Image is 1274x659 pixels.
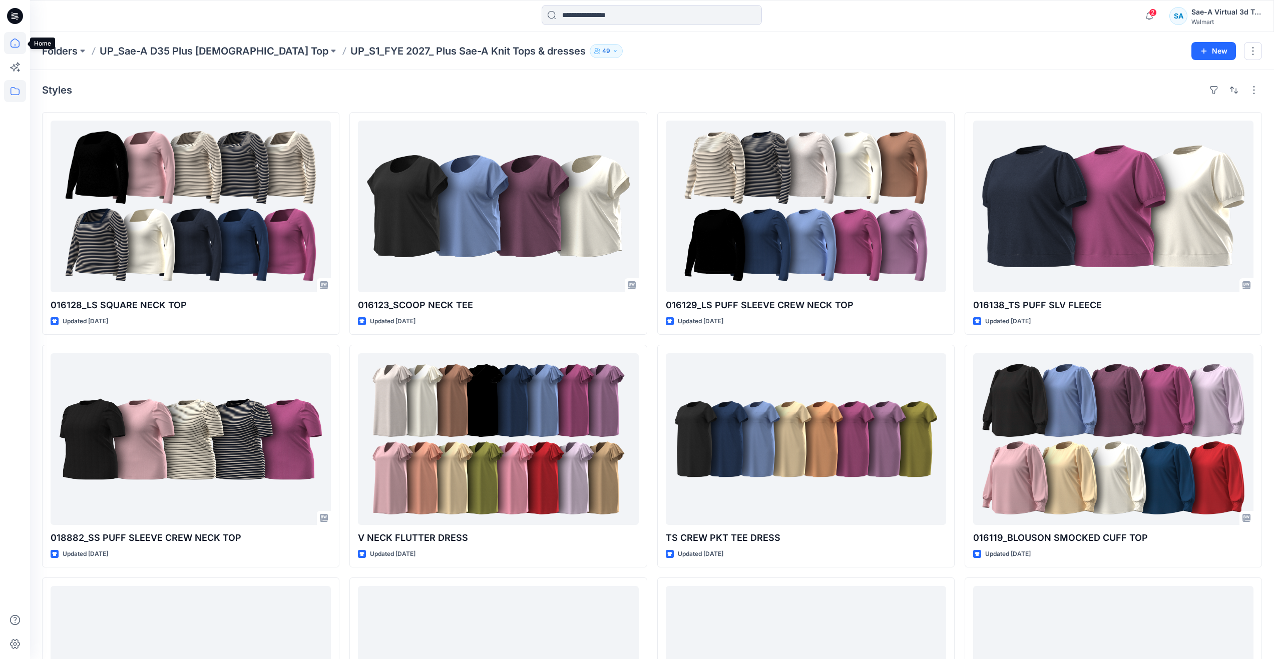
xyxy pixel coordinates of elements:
[985,549,1031,559] p: Updated [DATE]
[350,44,586,58] p: UP_S1_FYE 2027_ Plus Sae-A Knit Tops & dresses
[358,531,638,545] p: V NECK FLUTTER DRESS
[358,353,638,525] a: V NECK FLUTTER DRESS
[63,549,108,559] p: Updated [DATE]
[51,353,331,525] a: 018882_SS PUFF SLEEVE CREW NECK TOP
[63,316,108,327] p: Updated [DATE]
[51,121,331,292] a: 016128_LS SQUARE NECK TOP
[1169,7,1187,25] div: SA
[1191,6,1261,18] div: Sae-A Virtual 3d Team
[666,298,946,312] p: 016129_LS PUFF SLEEVE CREW NECK TOP
[100,44,328,58] a: UP_Sae-A D35 Plus [DEMOGRAPHIC_DATA] Top
[973,353,1253,525] a: 016119_BLOUSON SMOCKED CUFF TOP
[666,353,946,525] a: TS CREW PKT TEE DRESS
[1149,9,1157,17] span: 2
[1191,42,1236,60] button: New
[1191,18,1261,26] div: Walmart
[370,549,415,559] p: Updated [DATE]
[51,531,331,545] p: 018882_SS PUFF SLEEVE CREW NECK TOP
[42,44,78,58] a: Folders
[985,316,1031,327] p: Updated [DATE]
[358,121,638,292] a: 016123_SCOOP NECK TEE
[42,84,72,96] h4: Styles
[602,46,610,57] p: 49
[678,549,723,559] p: Updated [DATE]
[666,531,946,545] p: TS CREW PKT TEE DRESS
[590,44,623,58] button: 49
[973,298,1253,312] p: 016138_TS PUFF SLV FLEECE
[973,121,1253,292] a: 016138_TS PUFF SLV FLEECE
[370,316,415,327] p: Updated [DATE]
[678,316,723,327] p: Updated [DATE]
[358,298,638,312] p: 016123_SCOOP NECK TEE
[973,531,1253,545] p: 016119_BLOUSON SMOCKED CUFF TOP
[666,121,946,292] a: 016129_LS PUFF SLEEVE CREW NECK TOP
[51,298,331,312] p: 016128_LS SQUARE NECK TOP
